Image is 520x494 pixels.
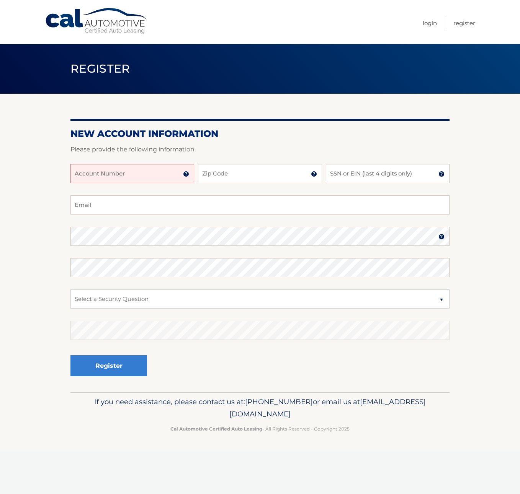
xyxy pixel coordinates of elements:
img: tooltip.svg [438,234,445,240]
button: Register [70,355,147,376]
a: Login [423,17,437,29]
span: [EMAIL_ADDRESS][DOMAIN_NAME] [229,397,426,418]
img: tooltip.svg [183,171,189,177]
input: SSN or EIN (last 4 digits only) [326,164,450,183]
p: - All Rights Reserved - Copyright 2025 [75,425,445,433]
span: Register [70,62,130,76]
input: Account Number [70,164,194,183]
a: Register [453,17,475,29]
input: Email [70,195,450,214]
p: Please provide the following information. [70,144,450,155]
p: If you need assistance, please contact us at: or email us at [75,396,445,420]
img: tooltip.svg [438,171,445,177]
img: tooltip.svg [311,171,317,177]
span: [PHONE_NUMBER] [245,397,313,406]
a: Cal Automotive [45,8,148,35]
input: Zip Code [198,164,322,183]
strong: Cal Automotive Certified Auto Leasing [170,426,262,432]
h2: New Account Information [70,128,450,140]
